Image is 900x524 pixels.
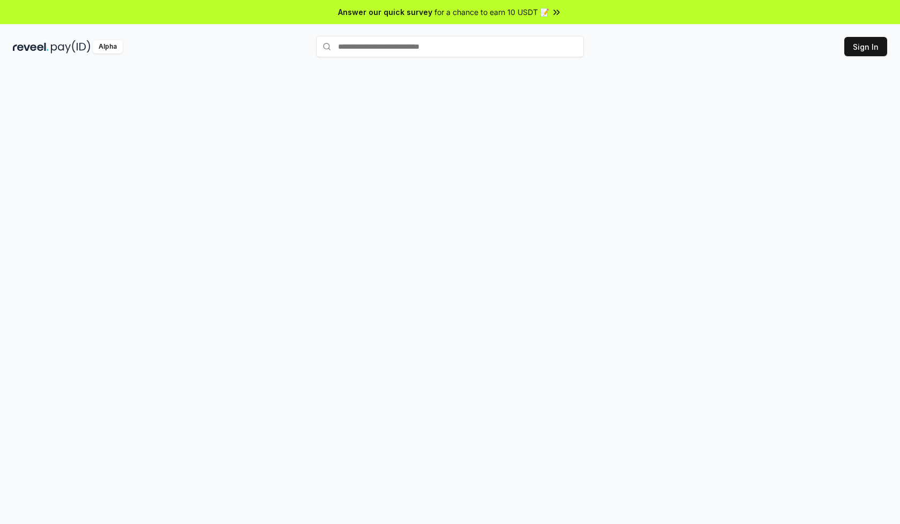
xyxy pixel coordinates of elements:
[93,40,123,54] div: Alpha
[51,40,91,54] img: pay_id
[338,6,432,18] span: Answer our quick survey
[844,37,887,56] button: Sign In
[13,40,49,54] img: reveel_dark
[434,6,549,18] span: for a chance to earn 10 USDT 📝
